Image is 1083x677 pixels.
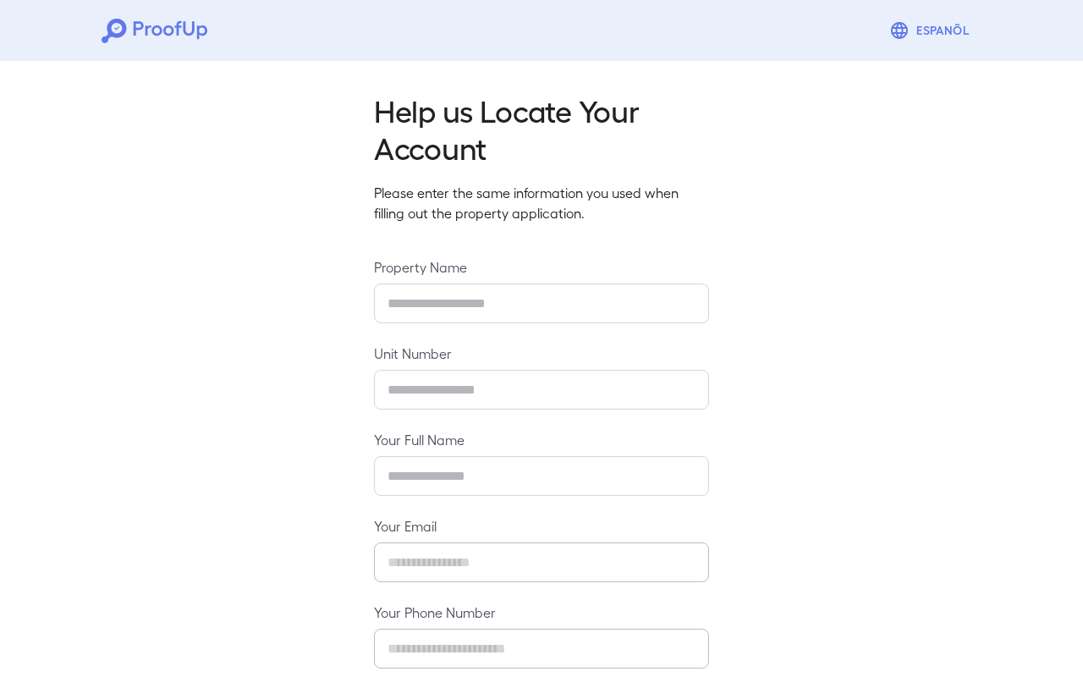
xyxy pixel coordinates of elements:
[374,430,709,449] label: Your Full Name
[374,603,709,622] label: Your Phone Number
[882,14,981,47] button: Espanõl
[374,257,709,277] label: Property Name
[374,183,709,223] p: Please enter the same information you used when filling out the property application.
[374,91,709,166] h2: Help us Locate Your Account
[374,344,709,363] label: Unit Number
[374,516,709,536] label: Your Email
